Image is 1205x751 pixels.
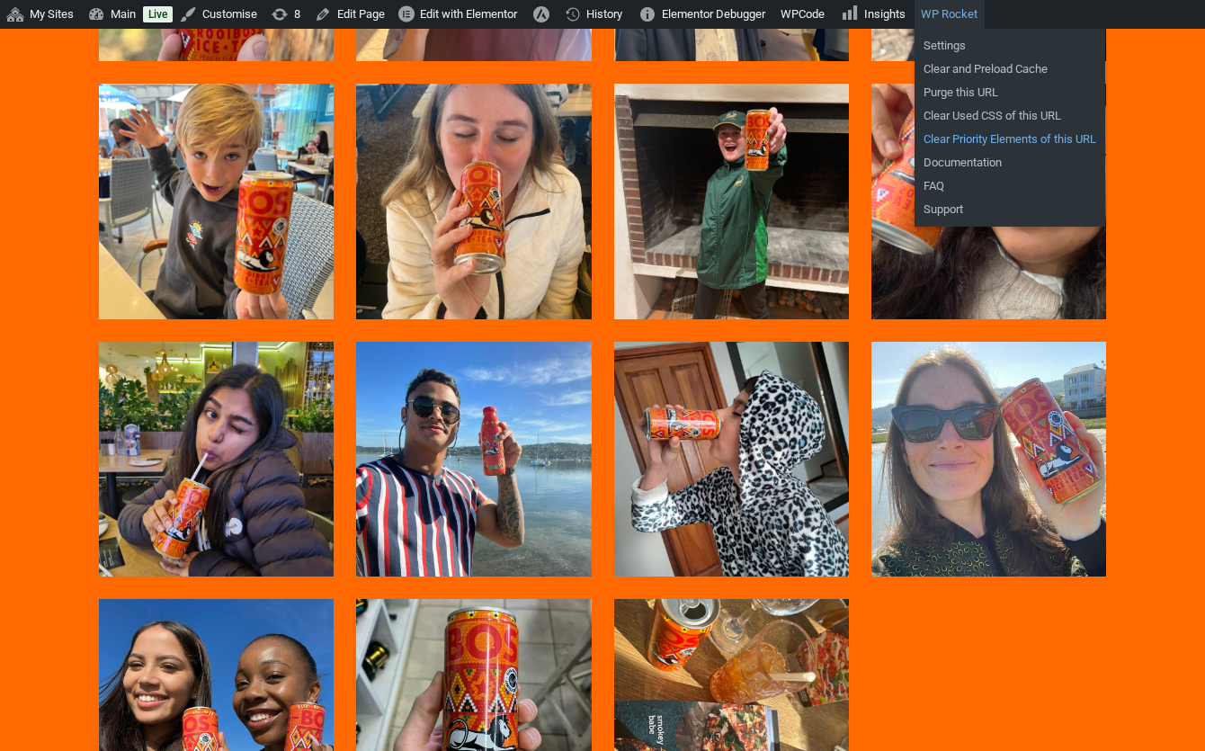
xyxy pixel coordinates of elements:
[915,174,1105,198] a: FAQ
[915,198,1105,221] a: Support
[915,151,1105,174] a: Documentation
[915,128,1105,151] a: Clear Priority Elements of this URL
[420,7,517,21] span: Edit with Elementor
[143,6,173,22] a: Live
[915,34,1105,58] a: Settings
[871,342,1106,577] a: Siya Kolisi foundation - buy a new edition Bos ice tea and win a trip to South Africa!
[915,104,1105,128] a: Clear Used CSS of this URL
[864,7,906,21] span: Insights
[915,58,1105,81] a: Clear and Preload Cache
[915,81,1105,104] a: Purge this URL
